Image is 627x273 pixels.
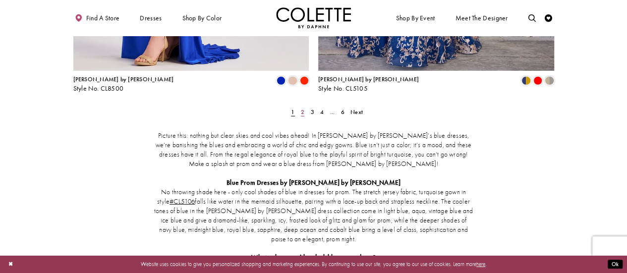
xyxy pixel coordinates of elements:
a: Page 2 [298,107,306,117]
p: Website uses cookies to give you personalized shopping and marketing experiences. By continuing t... [54,259,573,269]
span: Shop By Event [396,14,435,22]
i: Navy Blue/Gold [521,76,530,85]
span: [PERSON_NAME] by [PERSON_NAME] [73,75,174,83]
a: Page 4 [318,107,326,117]
span: Meet the designer [455,14,508,22]
span: 2 [301,108,304,116]
a: Find a store [73,7,121,28]
i: Royal Blue [277,76,285,85]
div: Colette by Daphne Style No. CL5105 [318,76,419,92]
span: 1 [291,108,294,116]
a: Page 3 [308,107,316,117]
a: Meet the designer [454,7,510,28]
i: Red [533,76,542,85]
span: Dresses [138,7,164,28]
a: here [476,261,485,268]
a: Opens in new tab [170,197,195,206]
strong: What colors go with a dark blue prom dress? [251,253,376,262]
a: Check Wishlist [543,7,554,28]
span: 6 [341,108,344,116]
span: 4 [320,108,324,116]
button: Close Dialog [4,258,17,271]
span: Shop By Event [394,7,437,28]
span: Current Page [289,107,297,117]
a: Toggle search [526,7,538,28]
a: Page 6 [339,107,346,117]
img: Colette by Daphne [276,7,351,28]
strong: Blue Prom Dresses by [PERSON_NAME] by [PERSON_NAME] [227,178,400,187]
span: Next [350,108,363,116]
span: ... [330,108,335,116]
i: Gold/Pewter [545,76,554,85]
a: ... [328,107,337,117]
span: 3 [310,108,314,116]
a: Visit Home Page [276,7,351,28]
p: No throwing shade here - only cool shades of blue in dresses for prom. The stretch jersey fabric,... [154,188,473,244]
a: Next Page [348,107,365,117]
i: Champagne [288,76,297,85]
span: [PERSON_NAME] by [PERSON_NAME] [318,75,419,83]
span: Shop by color [180,7,224,28]
button: Submit Dialog [608,260,623,269]
span: Dresses [140,14,162,22]
span: Style No. CL8500 [73,84,124,93]
p: Picture this: nothing but clear skies and cool vibes ahead! In [PERSON_NAME] by [PERSON_NAME]’s b... [154,131,473,169]
i: Scarlet [300,76,309,85]
div: Colette by Daphne Style No. CL8500 [73,76,174,92]
span: Shop by color [182,14,222,22]
span: Style No. CL5105 [318,84,368,93]
span: Find a store [86,14,120,22]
